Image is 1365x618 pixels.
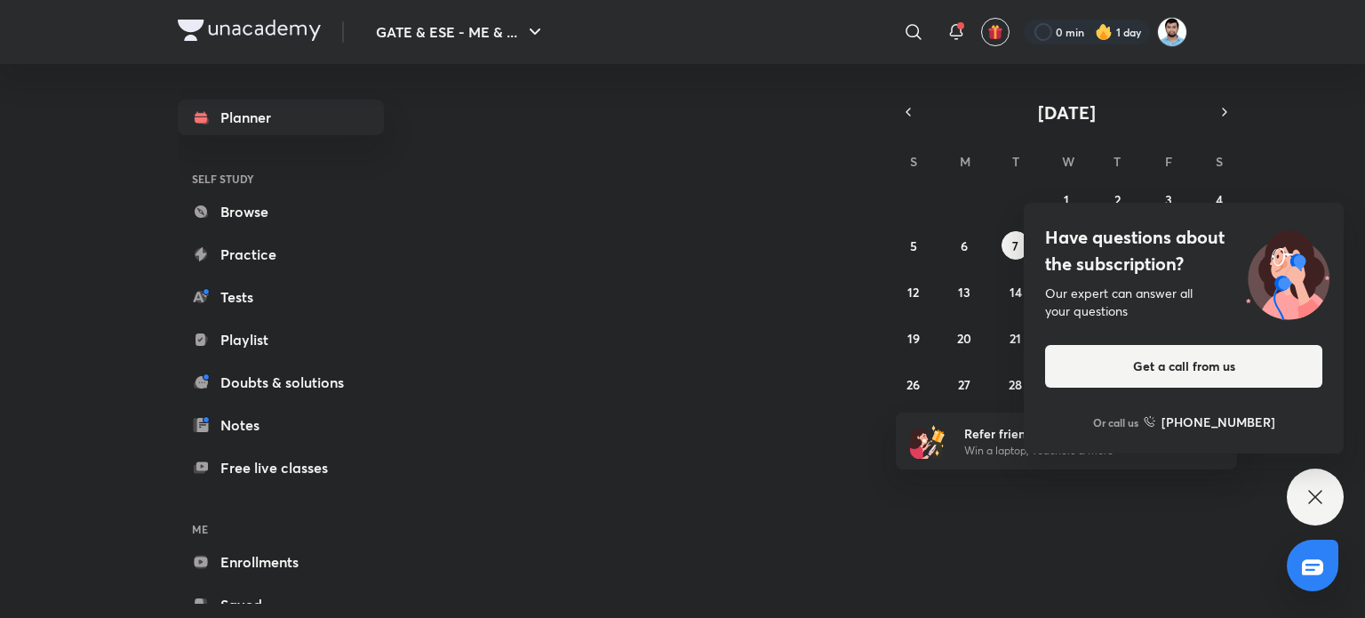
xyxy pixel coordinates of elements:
[1095,23,1113,41] img: streak
[1009,376,1022,393] abbr: October 28, 2025
[899,231,928,260] button: October 5, 2025
[981,18,1010,46] button: avatar
[1114,191,1121,208] abbr: October 2, 2025
[1045,224,1322,277] h4: Have questions about the subscription?
[899,277,928,306] button: October 12, 2025
[1144,413,1275,431] a: [PHONE_NUMBER]
[1161,413,1275,431] h6: [PHONE_NUMBER]
[178,237,384,272] a: Practice
[899,370,928,398] button: October 26, 2025
[958,376,970,393] abbr: October 27, 2025
[921,100,1212,124] button: [DATE]
[950,277,978,306] button: October 13, 2025
[365,14,556,50] button: GATE & ESE - ME & ...
[1038,100,1096,124] span: [DATE]
[950,324,978,352] button: October 20, 2025
[178,514,384,544] h6: ME
[960,153,970,170] abbr: Monday
[178,544,384,580] a: Enrollments
[910,423,946,459] img: referral
[1010,330,1021,347] abbr: October 21, 2025
[178,365,384,400] a: Doubts & solutions
[906,376,920,393] abbr: October 26, 2025
[1093,414,1138,430] p: Or call us
[910,237,917,254] abbr: October 5, 2025
[1045,285,1322,320] div: Our expert can answer all your questions
[987,24,1003,40] img: avatar
[1062,153,1074,170] abbr: Wednesday
[1157,17,1187,47] img: Pravin Kumar
[958,284,970,301] abbr: October 13, 2025
[910,153,917,170] abbr: Sunday
[1002,231,1030,260] button: October 7, 2025
[1010,284,1022,301] abbr: October 14, 2025
[950,370,978,398] button: October 27, 2025
[1012,237,1018,254] abbr: October 7, 2025
[1052,185,1081,213] button: October 1, 2025
[907,284,919,301] abbr: October 12, 2025
[178,450,384,486] a: Free live classes
[1216,153,1223,170] abbr: Saturday
[1103,185,1131,213] button: October 2, 2025
[178,279,384,315] a: Tests
[950,231,978,260] button: October 6, 2025
[1064,191,1069,208] abbr: October 1, 2025
[178,164,384,194] h6: SELF STUDY
[1165,191,1172,208] abbr: October 3, 2025
[178,100,384,135] a: Planner
[1002,370,1030,398] button: October 28, 2025
[1012,153,1019,170] abbr: Tuesday
[178,20,321,41] img: Company Logo
[1045,345,1322,388] button: Get a call from us
[178,407,384,443] a: Notes
[1002,277,1030,306] button: October 14, 2025
[961,237,968,254] abbr: October 6, 2025
[957,330,971,347] abbr: October 20, 2025
[899,324,928,352] button: October 19, 2025
[178,20,321,45] a: Company Logo
[1232,224,1344,320] img: ttu_illustration_new.svg
[1114,153,1121,170] abbr: Thursday
[1216,191,1223,208] abbr: October 4, 2025
[178,322,384,357] a: Playlist
[1154,185,1183,213] button: October 3, 2025
[1002,324,1030,352] button: October 21, 2025
[1165,153,1172,170] abbr: Friday
[907,330,920,347] abbr: October 19, 2025
[1205,185,1233,213] button: October 4, 2025
[964,443,1183,459] p: Win a laptop, vouchers & more
[178,194,384,229] a: Browse
[964,424,1183,443] h6: Refer friends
